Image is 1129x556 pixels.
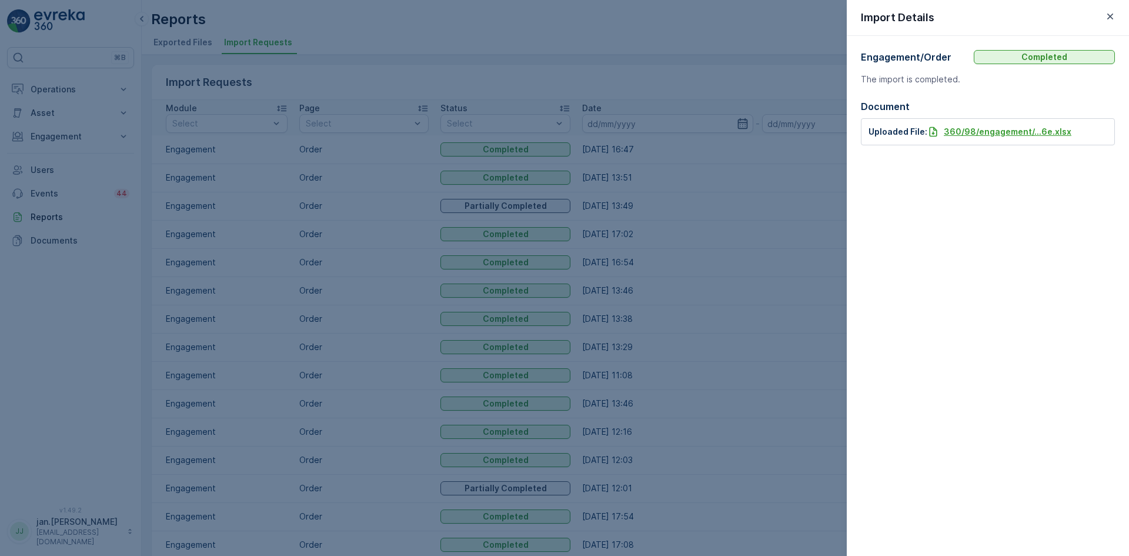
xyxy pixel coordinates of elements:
button: Completed [974,50,1115,64]
p: Engagement / Order [861,50,951,64]
p: 360/98/engagement/...6e.xlsx [944,126,1071,138]
p: Document [861,99,1115,114]
p: Completed [1021,51,1067,63]
p: Import Details [861,9,934,26]
p: The import is completed. [861,74,1115,85]
a: 360/98/engagement/...6e.xlsx [927,126,1071,138]
p: Uploaded File: [869,126,927,138]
